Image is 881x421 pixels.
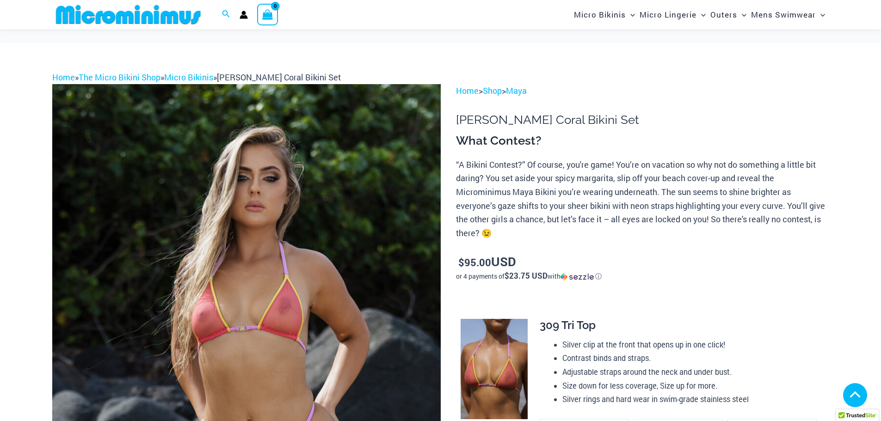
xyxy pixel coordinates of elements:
[456,133,829,149] h3: What Contest?
[708,3,749,26] a: OutersMenu ToggleMenu Toggle
[572,3,637,26] a: Micro BikinisMenu ToggleMenu Toggle
[506,85,527,96] a: Maya
[696,3,706,26] span: Menu Toggle
[562,379,821,393] li: Size down for less coverage, Size up for more.
[737,3,746,26] span: Menu Toggle
[637,3,708,26] a: Micro LingerieMenu ToggleMenu Toggle
[751,3,816,26] span: Mens Swimwear
[222,9,230,21] a: Search icon link
[456,272,829,281] div: or 4 payments of$23.75 USDwithSezzle Click to learn more about Sezzle
[749,3,827,26] a: Mens SwimwearMenu ToggleMenu Toggle
[574,3,626,26] span: Micro Bikinis
[562,338,821,352] li: Silver clip at the front that opens up in one click!
[540,318,596,332] span: 309 Tri Top
[52,72,341,83] span: » » »
[79,72,160,83] a: The Micro Bikini Shop
[456,255,829,269] p: USD
[52,4,204,25] img: MM SHOP LOGO FLAT
[217,72,341,83] span: [PERSON_NAME] Coral Bikini Set
[456,158,829,240] p: “A Bikini Contest?” Of course, you're game! You’re on vacation so why not do something a little b...
[461,319,528,420] img: Maya Sunkist Coral 309 Top
[570,1,829,28] nav: Site Navigation
[456,113,829,127] h1: [PERSON_NAME] Coral Bikini Set
[456,84,829,98] p: > >
[562,392,821,406] li: Silver rings and hard wear in swim-grade stainless steel
[257,4,278,25] a: View Shopping Cart, empty
[710,3,737,26] span: Outers
[483,85,502,96] a: Shop
[164,72,213,83] a: Micro Bikinis
[52,72,75,83] a: Home
[458,256,464,269] span: $
[505,270,548,281] span: $23.75 USD
[458,256,491,269] bdi: 95.00
[456,272,829,281] div: or 4 payments of with
[240,11,248,19] a: Account icon link
[562,365,821,379] li: Adjustable straps around the neck and under bust.
[640,3,696,26] span: Micro Lingerie
[816,3,825,26] span: Menu Toggle
[562,351,821,365] li: Contrast binds and straps.
[626,3,635,26] span: Menu Toggle
[561,273,594,281] img: Sezzle
[456,85,479,96] a: Home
